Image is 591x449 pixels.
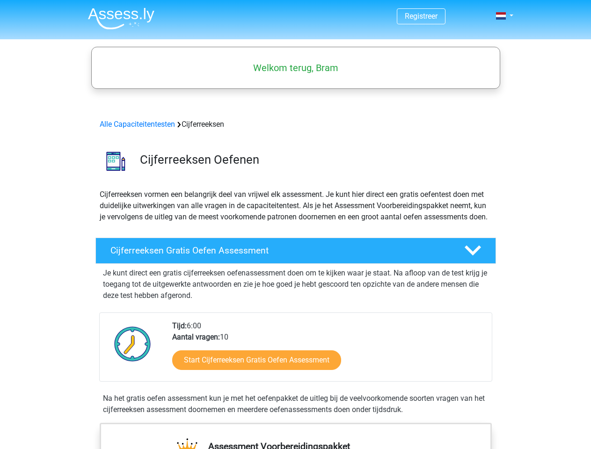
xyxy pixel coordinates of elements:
[99,393,492,415] div: Na het gratis oefen assessment kun je met het oefenpakket de uitleg bij de veelvoorkomende soorte...
[96,141,136,181] img: cijferreeksen
[100,189,492,223] p: Cijferreeksen vormen een belangrijk deel van vrijwel elk assessment. Je kunt hier direct een grat...
[110,245,449,256] h4: Cijferreeksen Gratis Oefen Assessment
[92,238,500,264] a: Cijferreeksen Gratis Oefen Assessment
[88,7,154,29] img: Assessly
[109,320,156,367] img: Klok
[96,62,496,73] h5: Welkom terug, Bram
[172,333,220,341] b: Aantal vragen:
[165,320,491,381] div: 6:00 10
[103,268,489,301] p: Je kunt direct een gratis cijferreeksen oefenassessment doen om te kijken waar je staat. Na afloo...
[140,152,489,167] h3: Cijferreeksen Oefenen
[172,350,341,370] a: Start Cijferreeksen Gratis Oefen Assessment
[100,120,175,129] a: Alle Capaciteitentesten
[172,321,187,330] b: Tijd:
[405,12,438,21] a: Registreer
[96,119,496,130] div: Cijferreeksen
